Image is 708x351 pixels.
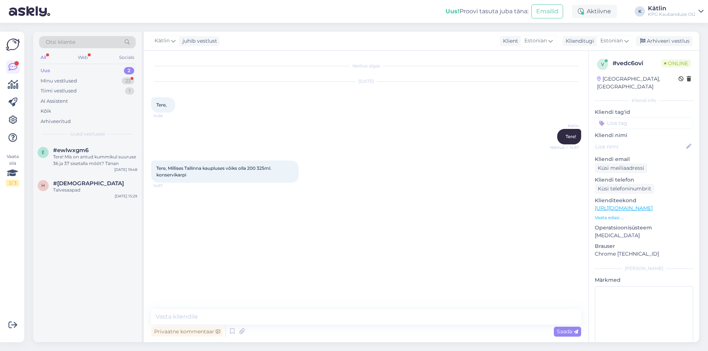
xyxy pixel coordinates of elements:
[41,77,77,85] div: Minu vestlused
[41,87,77,95] div: Tiimi vestlused
[595,163,647,173] div: Küsi meiliaadressi
[563,37,594,45] div: Klienditugi
[42,150,45,155] span: e
[597,75,678,91] div: [GEOGRAPHIC_DATA], [GEOGRAPHIC_DATA]
[70,131,105,137] span: Uued vestlused
[53,147,88,154] span: #ewlwxgm6
[151,78,581,85] div: [DATE]
[595,97,693,104] div: Kliendi info
[155,37,170,45] span: Kätlin
[595,276,693,284] p: Märkmed
[180,37,217,45] div: juhib vestlust
[648,6,695,11] div: Kätlin
[151,327,223,337] div: Privaatne kommentaar
[595,224,693,232] p: Operatsioonisüsteem
[445,8,459,15] b: Uus!
[595,176,693,184] p: Kliendi telefon
[612,59,661,68] div: # vedc6ovi
[156,102,167,108] span: Tere,
[648,11,695,17] div: KPG Kaubanduse OÜ
[524,37,547,45] span: Estonian
[557,328,578,335] span: Saada
[595,265,693,272] div: [PERSON_NAME]
[595,155,693,163] p: Kliendi email
[601,62,604,67] span: v
[76,53,89,62] div: Web
[531,4,563,18] button: Emailid
[125,87,134,95] div: 1
[6,180,19,186] div: 2 / 3
[595,214,693,221] p: Vaata edasi ...
[115,193,137,199] div: [DATE] 15:29
[151,63,581,69] div: Vestlus algas
[595,197,693,204] p: Klienditeekond
[153,113,181,119] span: 14:56
[550,145,579,150] span: Nähtud ✓ 14:57
[566,134,576,139] span: Tere!
[636,36,693,46] div: Arhiveeri vestlus
[595,232,693,239] p: [MEDICAL_DATA]
[6,38,20,52] img: Askly Logo
[41,67,50,74] div: Uus
[595,108,693,116] p: Kliendi tag'id
[118,53,136,62] div: Socials
[41,98,68,105] div: AI Assistent
[41,183,45,188] span: h
[595,143,685,151] input: Lisa nimi
[595,250,693,258] p: Chrome [TECHNICAL_ID]
[41,108,51,115] div: Kõik
[648,6,704,17] a: KätlinKPG Kaubanduse OÜ
[46,38,75,46] span: Otsi kliente
[595,205,653,211] a: [URL][DOMAIN_NAME]
[635,6,645,17] div: K
[572,5,617,18] div: Aktiivne
[114,167,137,172] div: [DATE] 19:48
[153,183,181,189] span: 14:57
[53,187,137,193] div: Talvesaapad
[600,37,623,45] span: Estonian
[500,37,518,45] div: Klient
[124,67,134,74] div: 2
[156,165,273,178] span: Tere, Millises Tallinna kaupluses võiks olla 200 325ml. konservikarpi
[41,118,71,125] div: Arhiveeritud
[39,53,48,62] div: All
[122,77,134,85] div: 23
[661,59,691,67] span: Online
[53,154,137,167] div: Tere! Mis on antud kummikul suuruse 36 ja 37 sisetalla mõõt? Tänan
[6,153,19,186] div: Vaata siia
[595,131,693,139] p: Kliendi nimi
[595,117,693,129] input: Lisa tag
[595,184,654,194] div: Küsi telefoninumbrit
[53,180,124,187] span: #hzroamlu
[445,7,528,16] div: Proovi tasuta juba täna:
[551,123,579,129] span: Kätlin
[595,242,693,250] p: Brauser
